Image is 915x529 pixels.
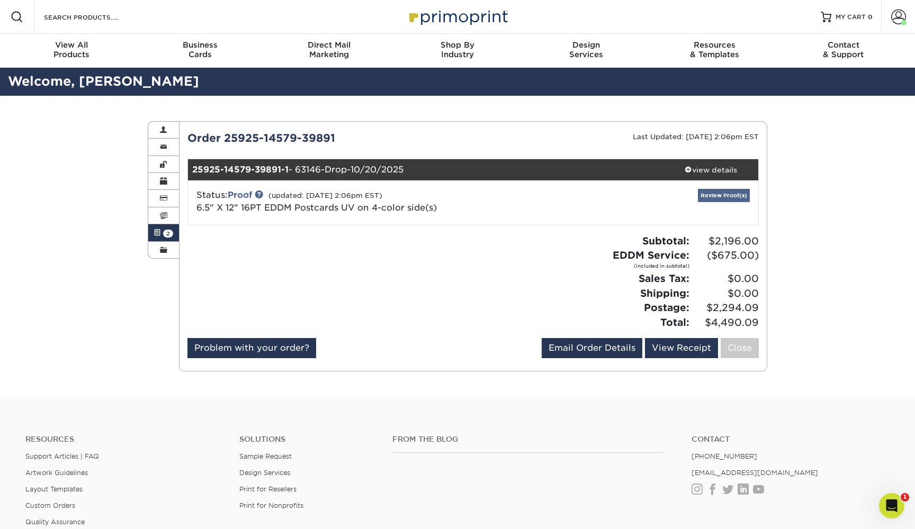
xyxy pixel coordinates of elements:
[189,189,568,214] div: Status:
[642,235,689,247] strong: Subtotal:
[148,224,179,241] a: 2
[660,316,689,328] strong: Total:
[693,300,759,315] span: $2,294.09
[43,11,146,23] input: SEARCH PRODUCTS.....
[613,262,689,270] small: (included in subtotal)
[265,40,393,59] div: Marketing
[25,435,223,444] h4: Resources
[639,272,689,284] strong: Sales Tax:
[692,435,890,444] a: Contact
[188,159,663,180] div: - 63146-Drop-10/20/2025
[879,493,904,518] iframe: Intercom live chat
[640,287,689,299] strong: Shipping:
[721,338,759,358] a: Close
[692,469,818,477] a: [EMAIL_ADDRESS][DOMAIN_NAME]
[692,452,757,460] a: [PHONE_NUMBER]
[393,40,522,50] span: Shop By
[644,302,689,313] strong: Postage:
[779,40,908,50] span: Contact
[7,34,136,68] a: View AllProducts
[163,230,173,238] span: 2
[7,40,136,50] span: View All
[25,518,85,526] a: Quality Assurance
[522,34,650,68] a: DesignServices
[239,452,292,460] a: Sample Request
[393,40,522,59] div: Industry
[693,234,759,249] span: $2,196.00
[192,165,289,175] strong: 25925-14579-39891-1
[836,13,866,22] span: MY CART
[268,191,382,199] small: (updated: [DATE] 2:06pm EST)
[698,189,750,202] a: Review Proof(s)
[136,40,265,50] span: Business
[239,435,376,444] h4: Solutions
[693,248,759,263] span: ($675.00)
[650,34,779,68] a: Resources& Templates
[693,315,759,330] span: $4,490.09
[25,501,75,509] a: Custom Orders
[613,249,689,269] strong: EDDM Service:
[663,165,758,175] div: view details
[187,338,316,358] a: Problem with your order?
[663,159,758,180] a: view details
[779,34,908,68] a: Contact& Support
[392,435,663,444] h4: From the Blog
[693,286,759,301] span: $0.00
[650,40,779,50] span: Resources
[25,469,88,477] a: Artwork Guidelines
[522,40,650,59] div: Services
[393,34,522,68] a: Shop ByIndustry
[522,40,650,50] span: Design
[25,452,99,460] a: Support Articles | FAQ
[265,34,393,68] a: Direct MailMarketing
[779,40,908,59] div: & Support
[239,469,290,477] a: Design Services
[7,40,136,59] div: Products
[868,13,873,21] span: 0
[901,493,909,501] span: 1
[265,40,393,50] span: Direct Mail
[405,5,510,28] img: Primoprint
[25,485,83,493] a: Layout Templates
[136,40,265,59] div: Cards
[239,501,303,509] a: Print for Nonprofits
[196,203,437,213] a: 6.5" X 12" 16PT EDDM Postcards UV on 4-color side(s)
[239,485,297,493] a: Print for Resellers
[180,130,473,146] div: Order 25925-14579-39891
[645,338,718,358] a: View Receipt
[136,34,265,68] a: BusinessCards
[228,190,252,200] a: Proof
[633,133,759,141] small: Last Updated: [DATE] 2:06pm EST
[650,40,779,59] div: & Templates
[542,338,642,358] a: Email Order Details
[693,271,759,286] span: $0.00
